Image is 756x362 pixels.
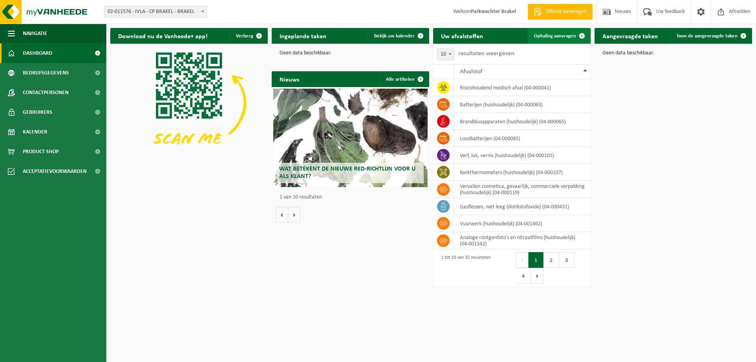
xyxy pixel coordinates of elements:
[454,232,591,249] td: analoge röntgenfoto’s en nitraatfilms (huishoudelijk) (04-001542)
[528,4,593,20] a: Offerte aanvragen
[380,71,428,87] a: Alle artikelen
[531,268,543,284] button: Next
[23,162,87,181] span: Acceptatievoorwaarden
[437,49,454,60] span: 10
[454,147,591,164] td: verf, lak, vernis (huishoudelijk) (04-000105)
[433,28,491,43] h2: Uw afvalstoffen
[454,215,591,232] td: vuurwerk (huishoudelijk) (04-001462)
[23,24,47,43] span: Navigatie
[458,50,514,57] label: resultaten weergeven
[516,268,531,284] button: 4
[516,252,528,268] button: Previous
[23,102,52,122] span: Gebruikers
[670,28,751,44] a: Toon de aangevraagde taken
[279,166,415,180] span: Wat betekent de nieuwe RED-richtlijn voor u als klant?
[676,33,737,39] span: Toon de aangevraagde taken
[280,50,421,56] p: Geen data beschikbaar.
[273,89,428,187] a: Wat betekent de nieuwe RED-richtlijn voor u als klant?
[437,251,491,284] div: 1 tot 10 van 32 resultaten
[454,164,591,181] td: kwikthermometers (huishoudelijk) (04-000107)
[374,33,415,39] span: Bekijk uw kalender
[236,33,253,39] span: Verberg
[454,198,591,215] td: gasflessen, niet leeg (distikstofoxide) (04-000431)
[104,6,207,17] span: 02-011576 - IVLA - CP BRAKEL - BRAKEL
[528,252,544,268] button: 1
[544,252,559,268] button: 2
[23,122,47,142] span: Kalender
[23,63,69,83] span: Bedrijfsgegevens
[276,207,288,223] button: Vorige
[534,33,576,39] span: Ophaling aanvragen
[528,28,590,44] a: Ophaling aanvragen
[454,181,591,198] td: vervallen cosmetica, gevaarlijk, commerciele verpakking (huishoudelijk) (04-000119)
[23,142,59,162] span: Product Shop
[23,43,52,63] span: Dashboard
[595,28,666,43] h2: Aangevraagde taken
[368,28,428,44] a: Bekijk uw kalender
[437,48,454,60] span: 10
[110,44,268,162] img: Download de VHEPlus App
[602,50,744,56] p: Geen data beschikbaar.
[454,96,591,113] td: batterijen (huishoudelijk) (04-000063)
[104,6,207,18] span: 02-011576 - IVLA - CP BRAKEL - BRAKEL
[272,71,307,87] h2: Nieuws
[454,113,591,130] td: brandblusapparaten (huishoudelijk) (04-000065)
[23,83,69,102] span: Contactpersonen
[110,28,215,43] h2: Download nu de Vanheede+ app!
[454,79,591,96] td: risicohoudend medisch afval (04-000041)
[460,69,482,75] span: Afvalstof
[288,207,300,223] button: Volgende
[559,252,574,268] button: 3
[454,130,591,147] td: loodbatterijen (04-000085)
[280,195,425,200] p: 1 van 10 resultaten
[471,9,516,15] strong: Parkwachter Brakel
[544,8,589,16] span: Offerte aanvragen
[230,28,267,44] button: Verberg
[272,28,334,43] h2: Ingeplande taken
